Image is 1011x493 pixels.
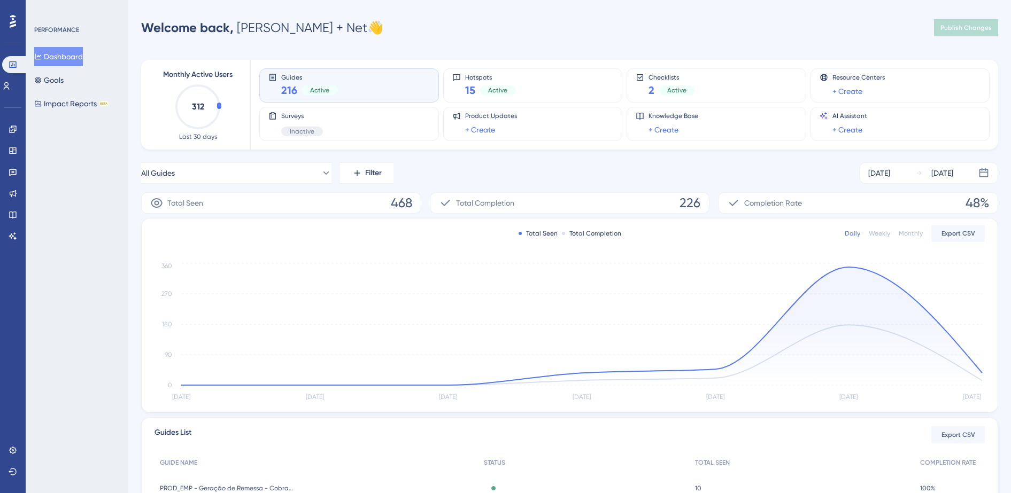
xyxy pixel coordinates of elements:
tspan: 270 [161,290,172,298]
span: Active [310,86,329,95]
div: Weekly [869,229,890,238]
a: + Create [832,85,862,98]
span: AI Assistant [832,112,867,120]
tspan: [DATE] [172,393,190,401]
span: Export CSV [941,431,975,439]
div: Monthly [899,229,923,238]
tspan: [DATE] [573,393,591,401]
text: 312 [192,101,204,112]
span: 100% [920,484,936,492]
span: PROD_EMP - Geração de Remessa - Cobrança [160,484,294,492]
tspan: [DATE] [963,393,981,401]
span: Monthly Active Users [163,68,233,81]
tspan: [DATE] [306,393,324,401]
span: STATUS [484,458,505,467]
span: 468 [391,194,412,212]
button: Publish Changes [934,19,998,36]
button: Export CSV [931,225,985,242]
span: Resource Centers [832,73,885,82]
span: Total Seen [167,197,203,209]
span: COMPLETION RATE [920,458,976,467]
div: [DATE] [931,167,953,179]
span: 15 [465,83,475,98]
span: 10 [695,484,701,492]
div: PERFORMANCE [34,26,79,34]
span: All Guides [141,167,175,179]
span: Surveys [281,112,323,120]
a: + Create [649,123,678,136]
button: Goals [34,71,64,90]
span: GUIDE NAME [160,458,197,467]
span: Welcome back, [141,20,234,35]
span: Active [488,86,507,95]
div: Total Seen [519,229,558,238]
span: Completion Rate [744,197,802,209]
span: Publish Changes [940,24,992,32]
button: All Guides [141,162,331,184]
span: Guides List [155,426,191,443]
div: Total Completion [562,229,621,238]
tspan: 90 [165,351,172,358]
span: Inactive [290,127,314,136]
span: Checklists [649,73,695,81]
span: Active [667,86,686,95]
div: [PERSON_NAME] + Net 👋 [141,19,383,36]
span: 2 [649,83,654,98]
tspan: 360 [161,262,172,270]
button: Impact ReportsBETA [34,94,109,113]
span: TOTAL SEEN [695,458,730,467]
tspan: [DATE] [706,393,724,401]
a: + Create [832,123,862,136]
a: + Create [465,123,495,136]
button: Filter [340,162,393,184]
span: 226 [680,194,700,212]
span: 48% [966,194,989,212]
tspan: [DATE] [439,393,457,401]
div: BETA [99,101,109,106]
span: Guides [281,73,338,81]
div: [DATE] [868,167,890,179]
tspan: 0 [168,381,172,389]
tspan: [DATE] [839,393,858,401]
span: Product Updates [465,112,517,120]
span: Total Completion [456,197,514,209]
button: Export CSV [931,426,985,443]
span: Knowledge Base [649,112,698,120]
button: Dashboard [34,47,83,66]
div: Daily [845,229,860,238]
span: 216 [281,83,297,98]
span: Last 30 days [179,132,217,141]
span: Hotspots [465,73,516,81]
tspan: 180 [162,320,172,328]
span: Export CSV [941,229,975,238]
span: Filter [365,167,382,179]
